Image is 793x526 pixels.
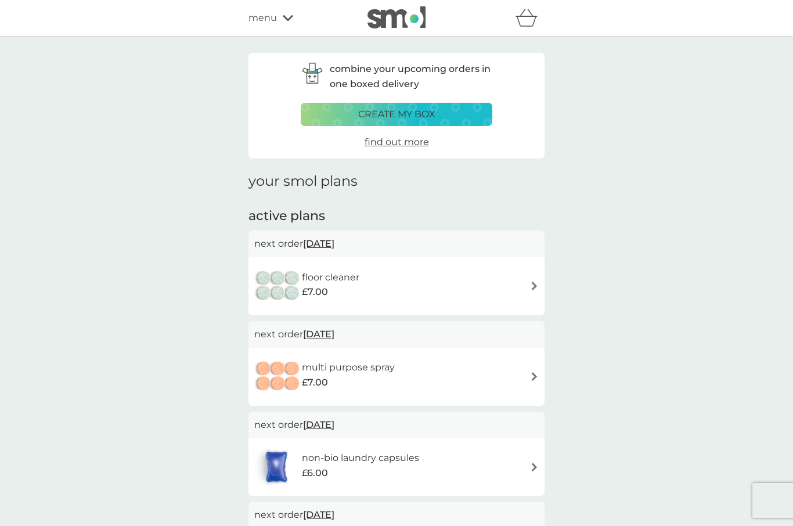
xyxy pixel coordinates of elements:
a: find out more [365,135,429,150]
img: arrow right [530,282,539,290]
div: basket [516,6,545,30]
img: non-bio laundry capsules [254,446,298,487]
img: multi purpose spray [254,356,302,397]
p: next order [254,327,539,342]
span: [DATE] [303,323,334,345]
p: combine your upcoming orders in one boxed delivery [330,62,492,91]
img: floor cleaner [254,266,302,307]
span: £7.00 [302,375,328,390]
span: menu [248,10,277,26]
img: smol [367,6,426,28]
span: [DATE] [303,232,334,255]
p: next order [254,417,539,433]
h6: multi purpose spray [302,360,395,375]
h1: your smol plans [248,173,545,190]
h6: floor cleaner [302,270,359,285]
p: next order [254,507,539,523]
p: next order [254,236,539,251]
img: arrow right [530,463,539,471]
p: create my box [358,107,435,122]
span: find out more [365,136,429,147]
h6: non-bio laundry capsules [302,451,419,466]
button: create my box [301,103,492,126]
span: [DATE] [303,413,334,436]
span: £7.00 [302,284,328,300]
span: £6.00 [302,466,328,481]
img: arrow right [530,372,539,381]
span: [DATE] [303,503,334,526]
h2: active plans [248,207,545,225]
